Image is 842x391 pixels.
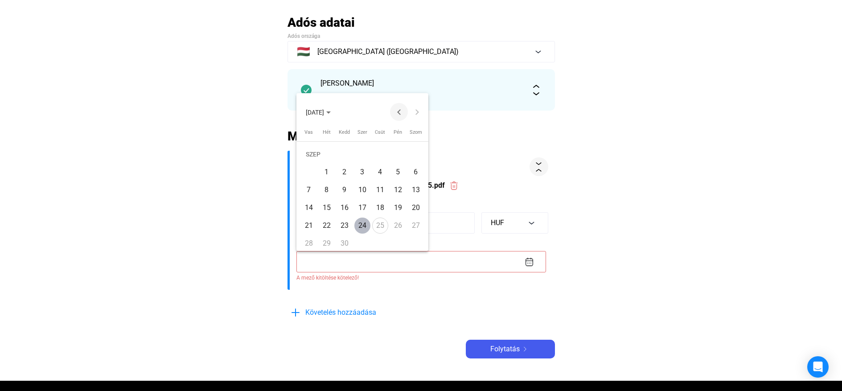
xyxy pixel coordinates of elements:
[390,182,406,198] div: 12
[807,356,829,378] div: Open Intercom Messenger
[407,199,425,217] button: September 20, 2025
[336,163,353,181] button: September 2, 2025
[408,200,424,216] div: 20
[372,200,388,216] div: 18
[371,199,389,217] button: September 18, 2025
[390,164,406,180] div: 5
[300,145,425,163] td: SZEP
[408,182,424,198] div: 13
[301,182,317,198] div: 7
[318,181,336,199] button: September 8, 2025
[304,129,313,135] span: Vas
[318,163,336,181] button: September 1, 2025
[319,235,335,251] div: 29
[357,129,367,135] span: Szer
[306,109,324,116] span: [DATE]
[389,181,407,199] button: September 12, 2025
[337,200,353,216] div: 16
[407,163,425,181] button: September 6, 2025
[371,181,389,199] button: September 11, 2025
[371,163,389,181] button: September 4, 2025
[390,218,406,234] div: 26
[300,217,318,235] button: September 21, 2025
[408,103,426,121] button: Next month
[390,200,406,216] div: 19
[375,129,385,135] span: Csüt
[372,182,388,198] div: 11
[354,182,370,198] div: 10
[353,217,371,235] button: September 24, 2025
[372,164,388,180] div: 4
[319,200,335,216] div: 15
[337,182,353,198] div: 9
[354,164,370,180] div: 3
[319,182,335,198] div: 8
[336,235,353,252] button: September 30, 2025
[336,181,353,199] button: September 9, 2025
[300,199,318,217] button: September 14, 2025
[353,163,371,181] button: September 3, 2025
[354,218,370,234] div: 24
[354,200,370,216] div: 17
[371,217,389,235] button: September 25, 2025
[299,103,338,121] button: Choose month and year
[407,217,425,235] button: September 27, 2025
[301,235,317,251] div: 28
[300,235,318,252] button: September 28, 2025
[339,129,350,135] span: Kedd
[319,164,335,180] div: 1
[389,199,407,217] button: September 19, 2025
[318,235,336,252] button: September 29, 2025
[390,103,408,121] button: Previous month
[323,129,331,135] span: Hét
[336,199,353,217] button: September 16, 2025
[319,218,335,234] div: 22
[372,218,388,234] div: 25
[318,217,336,235] button: September 22, 2025
[336,217,353,235] button: September 23, 2025
[353,199,371,217] button: September 17, 2025
[408,164,424,180] div: 6
[394,129,402,135] span: Pén
[408,218,424,234] div: 27
[337,218,353,234] div: 23
[337,235,353,251] div: 30
[407,181,425,199] button: September 13, 2025
[300,181,318,199] button: September 7, 2025
[337,164,353,180] div: 2
[301,200,317,216] div: 14
[389,163,407,181] button: September 5, 2025
[389,217,407,235] button: September 26, 2025
[318,199,336,217] button: September 15, 2025
[353,181,371,199] button: September 10, 2025
[410,129,422,135] span: Szom
[301,218,317,234] div: 21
